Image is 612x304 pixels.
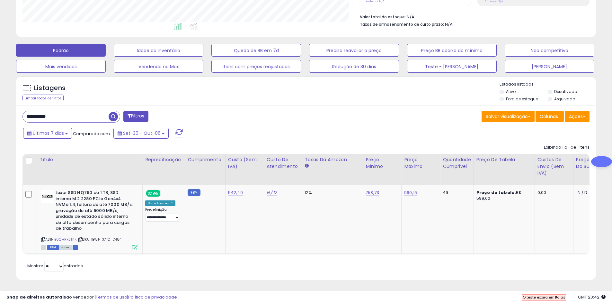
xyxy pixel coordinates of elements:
span: All listings currently available for purchase on Amazon [59,245,72,250]
font: dias [557,295,565,300]
button: Precisa reavaliar o preço [309,44,399,57]
font: Teste - [PERSON_NAME] [425,63,478,70]
font: Padrão [53,47,69,54]
button: Preço BB abaixo do mínimo [407,44,497,57]
button: Itens com preços reajustados [211,60,301,73]
button: Ações [565,111,590,122]
font: Não competitivo [531,47,568,54]
button: Salvar visualização [482,111,535,122]
font: Ativo [506,89,516,94]
a: N / D [267,189,277,196]
font: Queda de BB em 7d [234,47,279,54]
font: Preço mínimo [366,156,383,170]
font: O teste expira em [523,295,554,300]
a: 960,16 [404,189,417,196]
font: Custos de envio (sem IVA) [537,156,564,176]
button: Queda de BB em 7d [211,44,301,57]
a: 542,49 [228,189,243,196]
font: N/A [407,14,414,20]
font: [PERSON_NAME] [532,63,567,70]
font: Itens com preços reajustados [223,63,290,70]
font: 12% [305,189,312,196]
font: Reprecificação [145,156,181,163]
font: Filtros [131,113,144,119]
font: N/A [445,21,453,27]
button: Mais vendidos [16,60,106,73]
button: Redução de 30 dias [309,60,399,73]
font: Limpar todos os filtros [24,96,62,101]
img: 41UpHVSpAQL._SL40_.jpg [41,190,54,203]
font: Mostrar: [27,263,44,269]
font: Preço atual do Buybox [576,156,603,170]
font: entradas [64,263,83,269]
font: Mais vendidos [45,63,77,70]
font: Colunas [540,113,558,120]
a: Termos de uso [96,294,127,300]
font: Snap de direitos autorais [6,294,66,300]
font: Taxas da Amazon [305,156,347,163]
font: ASIN: [45,237,54,242]
button: [PERSON_NAME] [505,60,594,73]
font: Arquivado [554,96,575,102]
font: Comparado com: [73,131,111,137]
button: Teste - [PERSON_NAME] [407,60,497,73]
font: Fora de estoque [506,96,538,102]
font: Preço Máximo [404,156,422,170]
font: | [77,237,78,242]
font: 758,73 [366,189,379,196]
font: Últimos 7 dias [33,130,64,136]
a: B0CHRX3TKK [54,237,76,242]
a: 758,73 [366,189,379,196]
a: Política de privacidade [128,294,177,300]
font: N / D [578,189,588,196]
button: Colunas [536,111,564,122]
font: Título [40,156,53,163]
font: R$ 599,00 [476,189,521,201]
font: FBM [191,190,197,195]
font: ativo [61,246,69,249]
font: Cumprimento [188,156,221,163]
font: FBM [50,246,56,249]
font: Preço de tabela: [476,189,516,196]
font: 960,16 [404,189,417,196]
font: Preço de tabela [476,156,515,163]
font: Salvar visualização [486,113,528,120]
font: SOBRE [148,191,158,196]
font: N / D [267,189,277,196]
button: Filtros [123,111,148,122]
small: Taxas da Amazon. [305,163,308,169]
font: Redução de 30 dias [332,63,376,70]
font: 0,00 [537,189,546,196]
font: Quantidade Cumprivel [443,156,471,170]
button: Set-30 - Out-06 [113,128,169,139]
font: Custo de atendimento [267,156,298,170]
font: Exibindo 1 a 1 de 1 itens [544,144,590,150]
font: Taxas de armazenamento de curto prazo: [360,22,444,27]
font: do vendedor | [66,294,96,300]
font: Preço BB abaixo do mínimo [421,47,483,54]
font: 8 [554,295,557,300]
font: 49 [443,189,448,196]
font: Custo (sem IVA) [228,156,257,170]
button: Padrão [16,44,106,57]
button: Não competitivo [505,44,594,57]
font: Valor total do estoque: [360,14,406,20]
span: Todos os anúncios atualmente disponíveis para compra na Amazon [41,245,46,250]
button: Últimos 7 dias [23,128,72,139]
font: SKU: 1BWF-37TO-D484 [83,237,121,242]
font: | [127,294,128,300]
span: 2025-10-14 20:42 GMT [578,294,606,300]
font: 542,49 [228,189,243,196]
font: Precisa reavaliar o preço [326,47,382,54]
font: Predefinição: [145,207,167,212]
font: Lexar SSD NQ790 de 1 TB, SSD interno M.2 2280 PCIe Gen4x4 NVMe 1.4, leitura de até 7000 MB/s, gra... [56,189,133,231]
font: Set-30 - Out-06 [123,130,161,136]
font: Vendendo na Max [138,63,179,70]
font: Listagens [34,83,66,92]
font: Desativado [554,89,577,94]
font: Estados listados: [500,81,535,87]
font: IA da Amazon * [148,201,173,205]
